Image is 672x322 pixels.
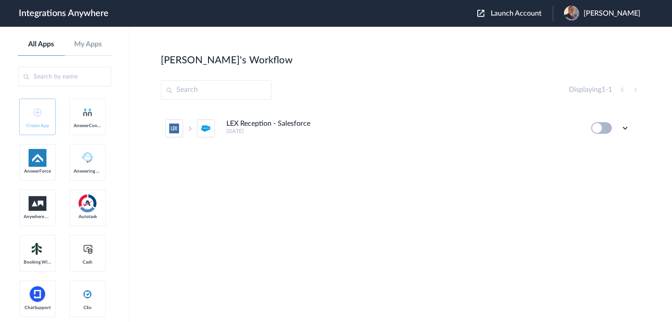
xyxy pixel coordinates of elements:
a: All Apps [18,40,65,49]
img: aww.png [29,196,46,211]
h5: [DATE] [226,128,579,134]
img: chatsupport-icon.svg [29,285,46,303]
img: Answering_service.png [79,149,96,167]
input: Search [161,80,271,100]
img: launch-acct-icon.svg [477,10,484,17]
img: answerconnect-logo.svg [82,107,93,118]
input: Search by name [18,67,111,87]
span: Clio [74,305,101,310]
span: ChatSupport [24,305,51,310]
img: Setmore_Logo.svg [29,241,46,257]
span: Autotask [74,214,101,219]
span: 1 [608,86,612,93]
span: Anywhere Works [24,214,51,219]
img: af-app-logo.svg [29,149,46,167]
span: Launch Account [491,10,542,17]
span: Answering Service [74,169,101,174]
span: Cash [74,260,101,265]
h4: LEX Reception - Salesforce [226,120,310,128]
span: AnswerConnect [74,123,101,128]
img: cash-logo.svg [82,244,93,254]
a: My Apps [65,40,112,49]
span: 1 [601,86,605,93]
button: Launch Account [477,9,553,18]
img: jason-pledge-people.PNG [564,6,579,21]
img: clio-logo.svg [82,289,93,300]
h1: Integrations Anywhere [19,8,109,19]
span: Create App [24,123,51,128]
img: autotask.png [79,194,96,212]
span: [PERSON_NAME] [584,9,640,18]
h2: [PERSON_NAME]'s Workflow [161,54,292,66]
span: AnswerForce [24,169,51,174]
span: Booking Widget [24,260,51,265]
h4: Displaying - [569,86,612,94]
img: add-icon.svg [33,108,42,116]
